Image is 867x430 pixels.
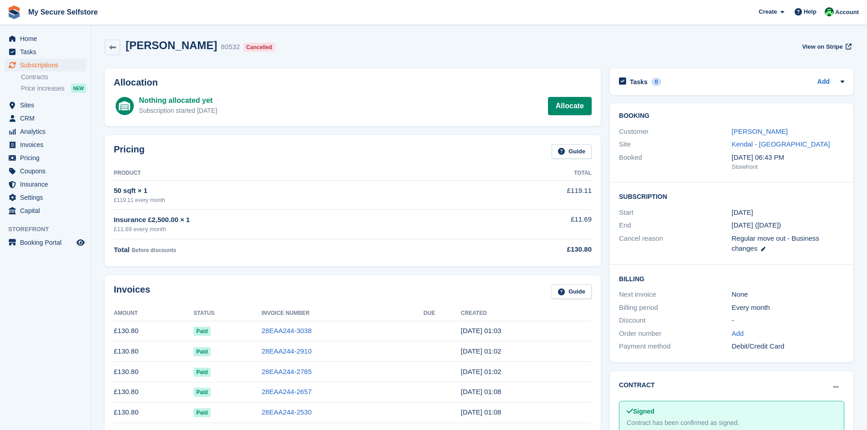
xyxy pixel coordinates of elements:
h2: [PERSON_NAME] [126,39,217,51]
div: Discount [619,315,731,326]
div: Subscription started [DATE] [139,106,217,116]
span: Help [804,7,816,16]
div: 50 sqft × 1 [114,186,475,196]
td: £130.80 [114,341,193,362]
h2: Subscription [619,192,844,201]
div: Site [619,139,731,150]
img: stora-icon-8386f47178a22dfd0bd8f6a31ec36ba5ce8667c1dd55bd0f319d3a0aa187defe.svg [7,5,21,19]
a: Allocate [548,97,592,115]
a: 28EAA244-2657 [262,388,312,395]
a: 28EAA244-2910 [262,347,312,355]
th: Due [424,306,461,321]
time: 2025-04-17 00:00:00 UTC [732,207,753,218]
div: Signed [627,407,837,416]
td: £119.11 [475,181,592,209]
div: Booked [619,152,731,172]
img: Vickie Wedge [825,7,834,16]
time: 2025-08-17 00:02:55 UTC [461,347,502,355]
div: Insurance £2,500.00 × 1 [114,215,475,225]
span: Capital [20,204,75,217]
a: menu [5,178,86,191]
td: £130.80 [114,321,193,341]
div: Payment method [619,341,731,352]
span: Tasks [20,46,75,58]
a: Add [732,329,744,339]
span: Price increases [21,84,65,93]
div: £130.80 [475,244,592,255]
div: Cancel reason [619,233,731,254]
span: Home [20,32,75,45]
span: Before discounts [132,247,176,253]
a: Guide [552,144,592,159]
h2: Invoices [114,284,150,299]
a: Guide [552,284,592,299]
div: - [732,315,844,326]
span: Booking Portal [20,236,75,249]
div: Nothing allocated yet [139,95,217,106]
div: Billing period [619,303,731,313]
span: Coupons [20,165,75,177]
span: Paid [193,408,210,417]
td: £130.80 [114,382,193,402]
span: Sites [20,99,75,111]
th: Amount [114,306,193,321]
span: Account [835,8,859,17]
div: Debit/Credit Card [732,341,844,352]
span: Storefront [8,225,91,234]
span: Paid [193,327,210,336]
div: Every month [732,303,844,313]
a: Add [817,77,830,87]
a: menu [5,165,86,177]
a: Price increases NEW [21,83,86,93]
h2: Billing [619,274,844,283]
div: £119.11 every month [114,196,475,204]
a: menu [5,138,86,151]
a: View on Stripe [798,39,853,54]
td: £130.80 [114,362,193,382]
th: Invoice Number [262,306,424,321]
span: Invoices [20,138,75,151]
div: Start [619,207,731,218]
div: [DATE] 06:43 PM [732,152,844,163]
a: menu [5,32,86,45]
a: 28EAA244-3038 [262,327,312,334]
h2: Pricing [114,144,145,159]
span: Regular move out - Business changes [732,234,820,253]
a: menu [5,99,86,111]
div: End [619,220,731,231]
div: NEW [71,84,86,93]
div: Customer [619,126,731,137]
a: menu [5,204,86,217]
time: 2025-09-17 00:03:20 UTC [461,327,502,334]
h2: Booking [619,112,844,120]
a: menu [5,112,86,125]
a: Contracts [21,73,86,81]
span: CRM [20,112,75,125]
div: £11.69 every month [114,225,475,234]
th: Total [475,166,592,181]
span: Paid [193,388,210,397]
td: £130.80 [114,402,193,423]
a: menu [5,125,86,138]
span: Create [759,7,777,16]
a: 28EAA244-2530 [262,408,312,416]
span: Analytics [20,125,75,138]
a: [PERSON_NAME] [732,127,788,135]
span: Paid [193,347,210,356]
a: menu [5,191,86,204]
a: menu [5,59,86,71]
div: Contract has been confirmed as signed. [627,418,837,428]
th: Status [193,306,261,321]
span: Pricing [20,152,75,164]
time: 2025-07-17 00:02:53 UTC [461,368,502,375]
time: 2025-06-17 00:08:07 UTC [461,388,502,395]
a: menu [5,46,86,58]
a: 28EAA244-2785 [262,368,312,375]
h2: Contract [619,380,655,390]
span: Settings [20,191,75,204]
a: Preview store [75,237,86,248]
div: Order number [619,329,731,339]
span: Insurance [20,178,75,191]
span: Total [114,246,130,253]
h2: Tasks [630,78,648,86]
